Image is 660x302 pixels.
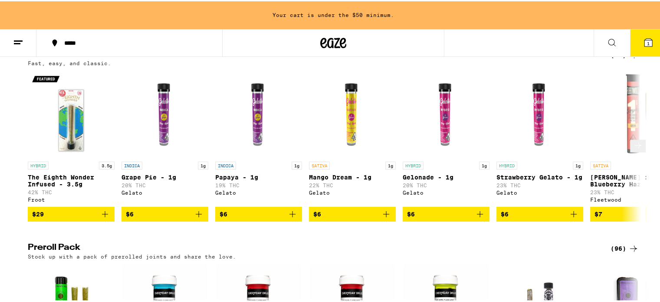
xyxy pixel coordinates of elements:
[309,69,396,156] img: Gelato - Mango Dream - 1g
[215,173,302,179] p: Papaya - 1g
[309,189,396,194] div: Gelato
[28,188,115,194] p: 42% THC
[496,173,583,179] p: Strawberry Gelato - 1g
[496,206,583,220] button: Add to bag
[215,160,236,168] p: INDICA
[215,181,302,187] p: 19% THC
[496,189,583,194] div: Gelato
[309,181,396,187] p: 22% THC
[403,69,489,156] img: Gelato - Gelonade - 1g
[121,69,208,206] a: Open page for Grape Pie - 1g from Gelato
[121,173,208,179] p: Grape Pie - 1g
[215,189,302,194] div: Gelato
[501,209,509,216] span: $6
[611,242,639,252] a: (96)
[309,206,396,220] button: Add to bag
[28,196,115,201] div: Froot
[573,160,583,168] p: 1g
[403,173,489,179] p: Gelonade - 1g
[385,160,396,168] p: 1g
[28,69,115,156] img: Froot - The Eighth Wonder Infused - 3.5g
[403,69,489,206] a: Open page for Gelonade - 1g from Gelato
[215,69,302,206] a: Open page for Papaya - 1g from Gelato
[594,209,602,216] span: $7
[32,209,44,216] span: $29
[313,209,321,216] span: $6
[407,209,415,216] span: $6
[99,160,115,168] p: 3.5g
[309,173,396,179] p: Mango Dream - 1g
[198,160,208,168] p: 1g
[28,160,49,168] p: HYBRID
[28,252,236,258] p: Stock up with a pack of prerolled joints and share the love.
[28,59,111,65] p: Fast, easy, and classic.
[121,189,208,194] div: Gelato
[590,160,611,168] p: SATIVA
[647,40,650,45] span: 1
[28,69,115,206] a: Open page for The Eighth Wonder Infused - 3.5g from Froot
[121,181,208,187] p: 20% THC
[403,181,489,187] p: 20% THC
[20,6,37,14] span: Help
[309,69,396,206] a: Open page for Mango Dream - 1g from Gelato
[403,160,424,168] p: HYBRID
[121,69,208,156] img: Gelato - Grape Pie - 1g
[292,160,302,168] p: 1g
[126,209,134,216] span: $6
[215,69,302,156] img: Gelato - Papaya - 1g
[403,206,489,220] button: Add to bag
[479,160,489,168] p: 1g
[496,181,583,187] p: 23% THC
[121,206,208,220] button: Add to bag
[403,189,489,194] div: Gelato
[28,206,115,220] button: Add to bag
[121,160,142,168] p: INDICA
[496,160,517,168] p: HYBRID
[28,173,115,186] p: The Eighth Wonder Infused - 3.5g
[215,206,302,220] button: Add to bag
[28,242,596,252] h2: Preroll Pack
[496,69,583,156] img: Gelato - Strawberry Gelato - 1g
[496,69,583,206] a: Open page for Strawberry Gelato - 1g from Gelato
[220,209,227,216] span: $6
[309,160,330,168] p: SATIVA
